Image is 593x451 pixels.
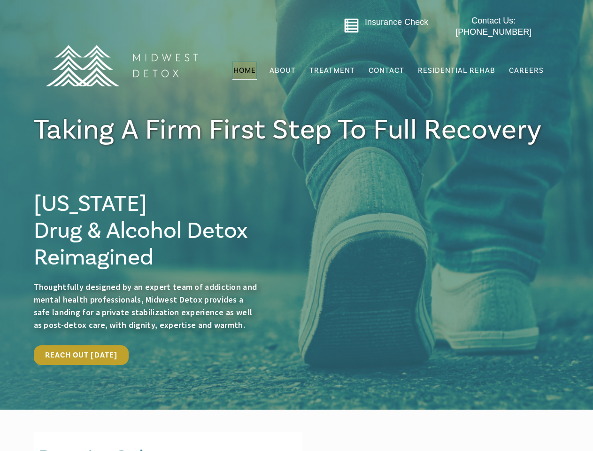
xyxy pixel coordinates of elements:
span: Taking a firm First Step To full Recovery [34,112,542,148]
span: Thoughtfully designed by an expert team of addiction and mental health professionals, Midwest Det... [34,281,257,330]
a: Contact [368,62,405,79]
span: Contact [369,67,404,74]
img: MD Logo Horitzontal white-01 (1) (1) [39,24,204,107]
a: Treatment [308,62,356,79]
span: [US_STATE] Drug & Alcohol Detox Reimagined [34,189,248,272]
a: Reach Out [DATE] [34,345,129,365]
span: Reach Out [DATE] [45,350,118,360]
a: About [269,62,297,79]
a: Home [232,62,257,79]
span: Home [233,66,256,75]
a: Go to midwestdetox.com/message-form-page/ [344,18,359,37]
a: Insurance Check [365,17,428,27]
span: Careers [509,66,544,75]
span: Contact Us: [PHONE_NUMBER] [455,16,531,36]
a: Careers [508,62,545,79]
span: Residential Rehab [418,66,495,75]
span: Treatment [309,67,355,74]
span: About [270,67,296,74]
a: Contact Us: [PHONE_NUMBER] [437,16,550,38]
a: Residential Rehab [417,62,496,79]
